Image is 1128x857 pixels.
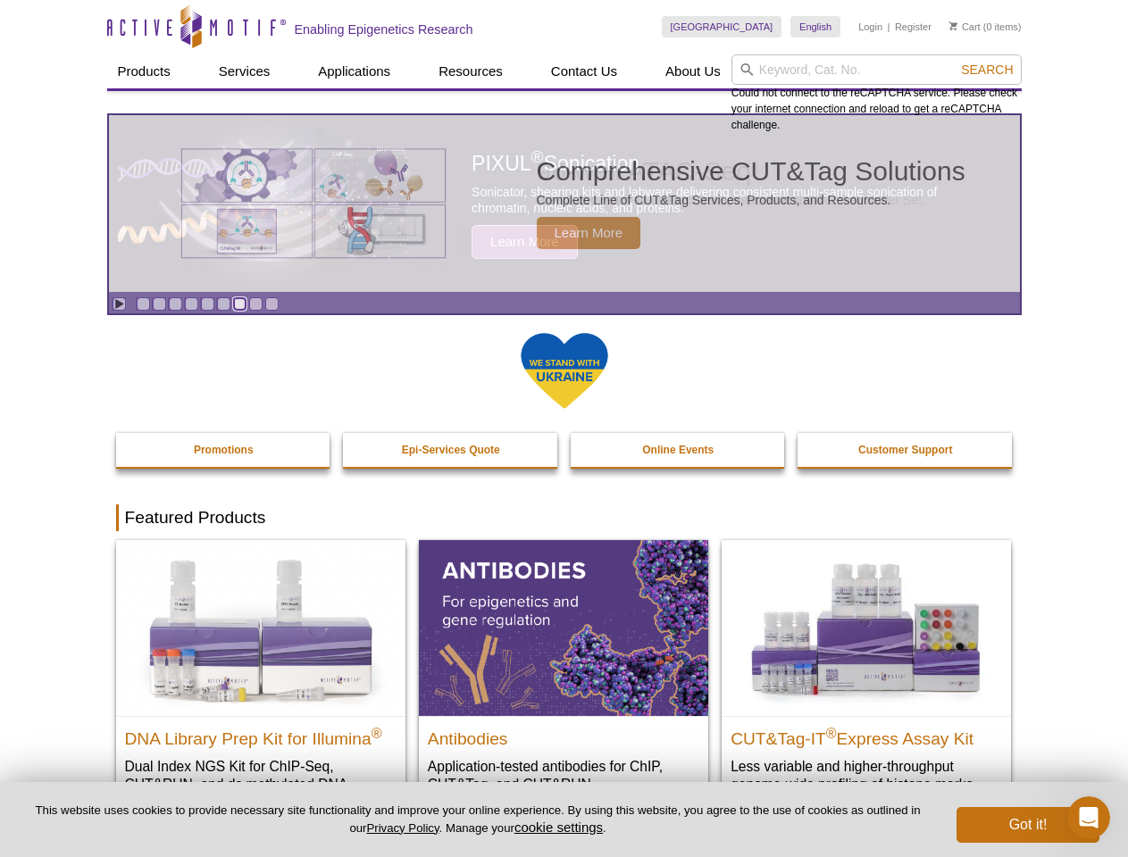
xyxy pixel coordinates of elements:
a: Go to slide 4 [185,297,198,311]
a: DNA Library Prep Kit for Illumina DNA Library Prep Kit for Illumina® Dual Index NGS Kit for ChIP-... [116,540,405,828]
strong: Epi-Services Quote [402,444,500,456]
a: Go to slide 9 [265,297,279,311]
a: Promotions [116,433,332,467]
h2: Featured Products [116,504,1013,531]
a: Go to slide 6 [217,297,230,311]
img: DNA Library Prep Kit for Illumina [116,540,405,715]
button: Got it! [957,807,1099,843]
strong: Customer Support [858,444,952,456]
h2: Comprehensive CUT&Tag Solutions [537,158,965,185]
button: Search [956,62,1018,78]
sup: ® [826,725,837,740]
a: About Us [655,54,731,88]
iframe: Intercom live chat [1067,796,1110,839]
input: Keyword, Cat. No. [731,54,1022,85]
img: Your Cart [949,21,957,30]
a: Various genetic charts and diagrams. Comprehensive CUT&Tag Solutions Complete Line of CUT&Tag Ser... [109,115,1020,292]
a: Epi-Services Quote [343,433,559,467]
img: All Antibodies [419,540,708,715]
sup: ® [372,725,382,740]
p: Less variable and higher-throughput genome-wide profiling of histone marks​. [731,757,1002,794]
a: All Antibodies Antibodies Application-tested antibodies for ChIP, CUT&Tag, and CUT&RUN. [419,540,708,811]
h2: DNA Library Prep Kit for Illumina [125,721,397,748]
p: Complete Line of CUT&Tag Services, Products, and Resources. [537,192,965,208]
a: Go to slide 2 [153,297,166,311]
a: Customer Support [798,433,1014,467]
img: Various genetic charts and diagrams. [180,147,447,260]
h2: Antibodies [428,721,699,748]
a: Go to slide 7 [233,297,246,311]
p: Dual Index NGS Kit for ChIP-Seq, CUT&RUN, and ds methylated DNA assays. [125,757,397,811]
button: cookie settings [514,820,603,835]
li: | [888,16,890,37]
a: Contact Us [540,54,628,88]
img: CUT&Tag-IT® Express Assay Kit [722,540,1011,715]
a: Services [208,54,281,88]
h2: CUT&Tag-IT Express Assay Kit [731,721,1002,748]
a: [GEOGRAPHIC_DATA] [662,16,782,37]
span: Search [961,62,1013,77]
div: Could not connect to the reCAPTCHA service. Please check your internet connection and reload to g... [731,54,1022,133]
a: Privacy Policy [366,821,439,835]
a: Resources [428,54,514,88]
a: Online Events [571,433,787,467]
strong: Promotions [194,444,254,456]
a: Register [895,21,932,33]
a: Go to slide 5 [201,297,214,311]
a: English [790,16,840,37]
a: Applications [307,54,401,88]
span: Learn More [537,217,641,249]
h2: Enabling Epigenetics Research [295,21,473,37]
p: Application-tested antibodies for ChIP, CUT&Tag, and CUT&RUN. [428,757,699,794]
a: Cart [949,21,981,33]
a: Toggle autoplay [113,297,126,311]
a: Go to slide 1 [137,297,150,311]
p: This website uses cookies to provide necessary site functionality and improve your online experie... [29,803,927,836]
a: Go to slide 8 [249,297,263,311]
article: Comprehensive CUT&Tag Solutions [109,115,1020,292]
a: Go to slide 3 [169,297,182,311]
a: CUT&Tag-IT® Express Assay Kit CUT&Tag-IT®Express Assay Kit Less variable and higher-throughput ge... [722,540,1011,811]
a: Products [107,54,181,88]
strong: Online Events [642,444,714,456]
img: We Stand With Ukraine [520,331,609,411]
li: (0 items) [949,16,1022,37]
a: Login [858,21,882,33]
